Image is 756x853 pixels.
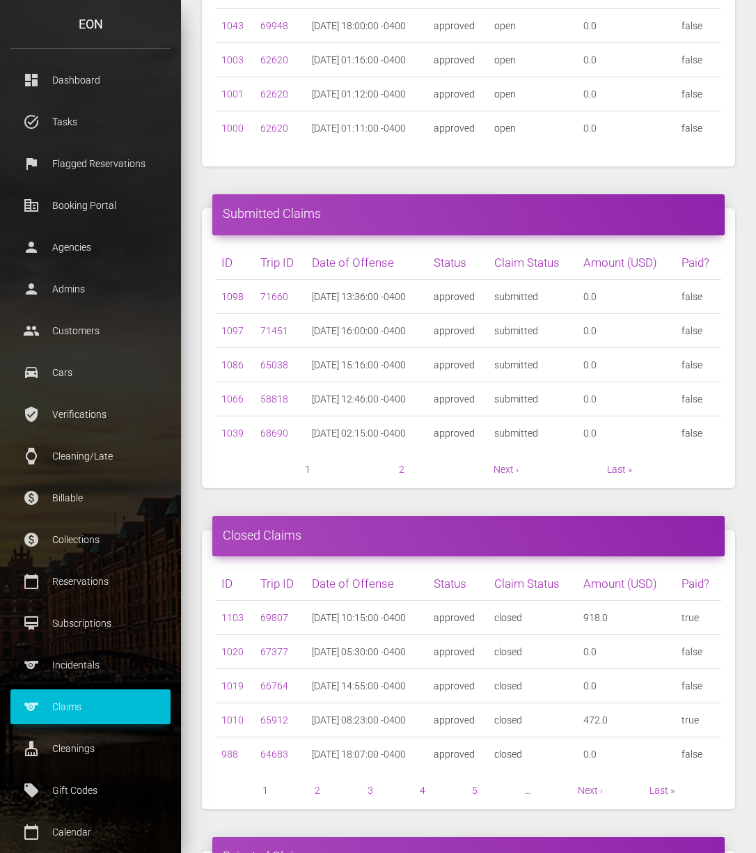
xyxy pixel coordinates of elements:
td: [DATE] 18:00:00 -0400 [306,9,428,43]
td: false [676,77,721,111]
a: Last » [649,785,675,796]
a: 4 [420,785,425,796]
td: approved [428,600,489,634]
td: submitted [489,279,578,313]
a: person Admins [10,272,171,306]
a: Next › [494,464,519,475]
td: false [676,313,721,347]
td: open [489,111,578,146]
td: submitted [489,382,578,416]
p: Dashboard [21,70,160,91]
h4: Closed Claims [223,526,714,544]
td: approved [428,416,489,450]
td: 0.0 [578,9,676,43]
td: approved [428,703,489,737]
p: Booking Portal [21,195,160,216]
th: Status [428,246,489,280]
td: submitted [489,416,578,450]
th: Paid? [676,567,721,601]
td: [DATE] 14:55:00 -0400 [306,668,428,703]
td: [DATE] 16:00:00 -0400 [306,313,428,347]
th: Amount (USD) [578,567,676,601]
th: Status [428,567,489,601]
a: 1010 [221,714,244,726]
td: approved [428,382,489,416]
a: 988 [221,749,238,760]
a: flag Flagged Reservations [10,146,171,181]
th: Paid? [676,246,721,280]
td: false [676,111,721,146]
td: 0.0 [578,77,676,111]
td: [DATE] 15:16:00 -0400 [306,347,428,382]
td: [DATE] 05:30:00 -0400 [306,634,428,668]
td: approved [428,279,489,313]
span: … [524,782,530,799]
td: false [676,668,721,703]
a: 3 [368,785,373,796]
a: verified_user Verifications [10,397,171,432]
p: Flagged Reservations [21,153,160,174]
td: [DATE] 01:11:00 -0400 [306,111,428,146]
td: 0.0 [578,43,676,77]
td: [DATE] 01:16:00 -0400 [306,43,428,77]
td: false [676,43,721,77]
td: 472.0 [578,703,676,737]
th: Claim Status [489,567,578,601]
th: Claim Status [489,246,578,280]
a: 62620 [260,88,288,100]
td: approved [428,634,489,668]
span: 1 [305,461,310,478]
p: Cleanings [21,738,160,759]
td: approved [428,313,489,347]
a: local_offer Gift Codes [10,773,171,808]
a: 66764 [260,680,288,691]
a: 1098 [221,291,244,302]
a: 1097 [221,325,244,336]
td: true [676,600,721,634]
td: submitted [489,347,578,382]
td: 0.0 [578,634,676,668]
p: Agencies [21,237,160,258]
a: 5 [472,785,478,796]
p: Subscriptions [21,613,160,634]
td: approved [428,668,489,703]
a: 62620 [260,123,288,134]
p: Claims [21,696,160,717]
td: 0.0 [578,111,676,146]
p: Tasks [21,111,160,132]
td: [DATE] 13:36:00 -0400 [306,279,428,313]
a: 1066 [221,393,244,405]
td: 0.0 [578,313,676,347]
td: false [676,347,721,382]
a: 69807 [260,612,288,623]
td: false [676,382,721,416]
td: [DATE] 02:15:00 -0400 [306,416,428,450]
td: approved [428,9,489,43]
td: true [676,703,721,737]
td: false [676,279,721,313]
p: Collections [21,529,160,550]
a: corporate_fare Booking Portal [10,188,171,223]
td: submitted [489,313,578,347]
td: 0.0 [578,416,676,450]
td: approved [428,737,489,771]
a: 1003 [221,54,244,65]
a: dashboard Dashboard [10,63,171,97]
p: Verifications [21,404,160,425]
a: 1086 [221,359,244,370]
td: false [676,634,721,668]
a: calendar_today Reservations [10,564,171,599]
a: person Agencies [10,230,171,265]
th: Date of Offense [306,567,428,601]
a: task_alt Tasks [10,104,171,139]
th: Date of Offense [306,246,428,280]
td: false [676,737,721,771]
a: 1000 [221,123,244,134]
a: 2 [315,785,320,796]
a: 68690 [260,428,288,439]
td: 0.0 [578,737,676,771]
a: 67377 [260,646,288,657]
a: calendar_today Calendar [10,815,171,850]
td: open [489,9,578,43]
th: ID [216,567,255,601]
